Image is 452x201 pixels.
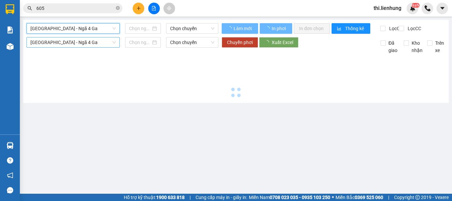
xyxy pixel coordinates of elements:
[196,194,247,201] span: Cung cấp máy in - giấy in:
[7,157,13,164] span: question-circle
[222,37,258,48] button: Chuyển phơi
[345,25,365,32] span: Thống kê
[116,5,120,12] span: close-circle
[7,142,14,149] img: warehouse-icon
[368,4,407,12] span: thi.lienhung
[415,195,420,200] span: copyright
[411,3,420,8] sup: NaN
[410,5,416,11] img: icon-new-feature
[7,187,13,193] span: message
[432,39,447,54] span: Trên xe
[152,6,156,11] span: file-add
[7,43,14,50] img: warehouse-icon
[136,6,141,11] span: plus
[3,17,47,28] strong: Sđt:
[190,194,191,201] span: |
[388,194,389,201] span: |
[163,3,175,14] button: aim
[336,194,383,201] span: Miền Bắc
[234,25,253,32] span: Làm mới
[439,5,445,11] span: caret-down
[294,23,330,34] button: In đơn chọn
[227,26,233,31] span: loading
[260,23,292,34] button: In phơi
[405,25,422,32] span: Lọc CC
[270,195,330,200] strong: 0708 023 035 - 0935 103 250
[222,23,258,34] button: Làm mới
[45,35,79,42] span: 0862120997
[30,37,116,47] span: Nha Trang - Ngã 4 Ga
[3,4,60,16] strong: Văn phòng:
[265,26,271,31] span: loading
[3,4,60,16] span: VP 77 [GEOGRAPHIC_DATA]
[7,172,13,178] span: notification
[332,23,370,34] button: bar-chartThống kê
[425,5,430,11] img: phone-icon
[27,6,32,11] span: search
[36,5,114,12] input: Tìm tên, số ĐT hoặc mã đơn
[148,3,160,14] button: file-add
[436,3,448,14] button: caret-down
[7,26,14,33] img: solution-icon
[30,24,116,33] span: Nha Trang - Ngã 4 Ga
[386,25,404,32] span: Lọc CR
[124,194,185,201] span: Hỗ trợ kỹ thuật:
[409,39,425,54] span: Kho nhận
[6,4,14,14] img: logo-vxr
[337,26,342,31] span: bar-chart
[156,195,185,200] strong: 1900 633 818
[249,194,330,201] span: Miền Nam
[3,35,45,42] strong: Sđt người gửi:
[133,3,144,14] button: plus
[355,195,383,200] strong: 0369 525 060
[116,6,120,10] span: close-circle
[272,25,287,32] span: In phơi
[167,6,171,11] span: aim
[129,39,151,46] input: Chọn ngày
[259,37,298,48] button: Xuất Excel
[3,17,47,28] span: 02583824824, 02583563563
[129,25,151,32] input: Chọn ngày
[170,37,214,47] span: Chọn chuyến
[72,4,97,29] img: logo
[386,39,400,54] span: Đã giao
[170,24,214,33] span: Chọn chuyến
[332,196,334,199] span: ⚪️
